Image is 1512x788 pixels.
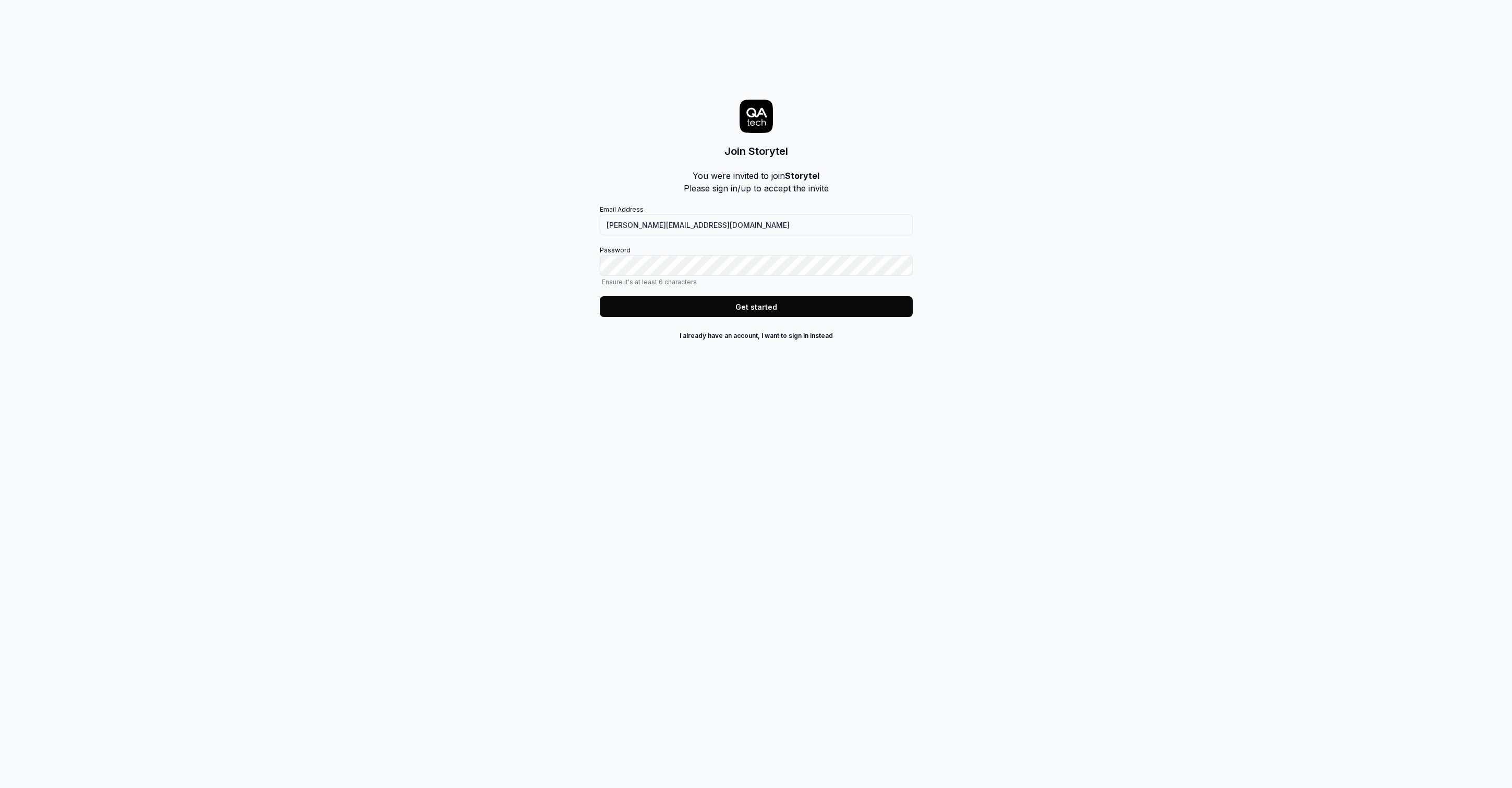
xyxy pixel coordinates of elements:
[600,255,913,276] input: PasswordEnsure it's at least 6 characters
[600,296,913,317] button: Get started
[724,143,788,159] h3: Join Storytel
[600,246,913,286] label: Password
[785,171,819,181] b: Storytel
[684,169,829,182] p: You were invited to join
[600,205,913,235] label: Email Address
[600,328,913,344] button: I already have an account, I want to sign in instead
[600,278,913,286] span: Ensure it's at least 6 characters
[600,214,913,235] input: Email Address
[684,182,829,195] p: Please sign in/up to accept the invite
